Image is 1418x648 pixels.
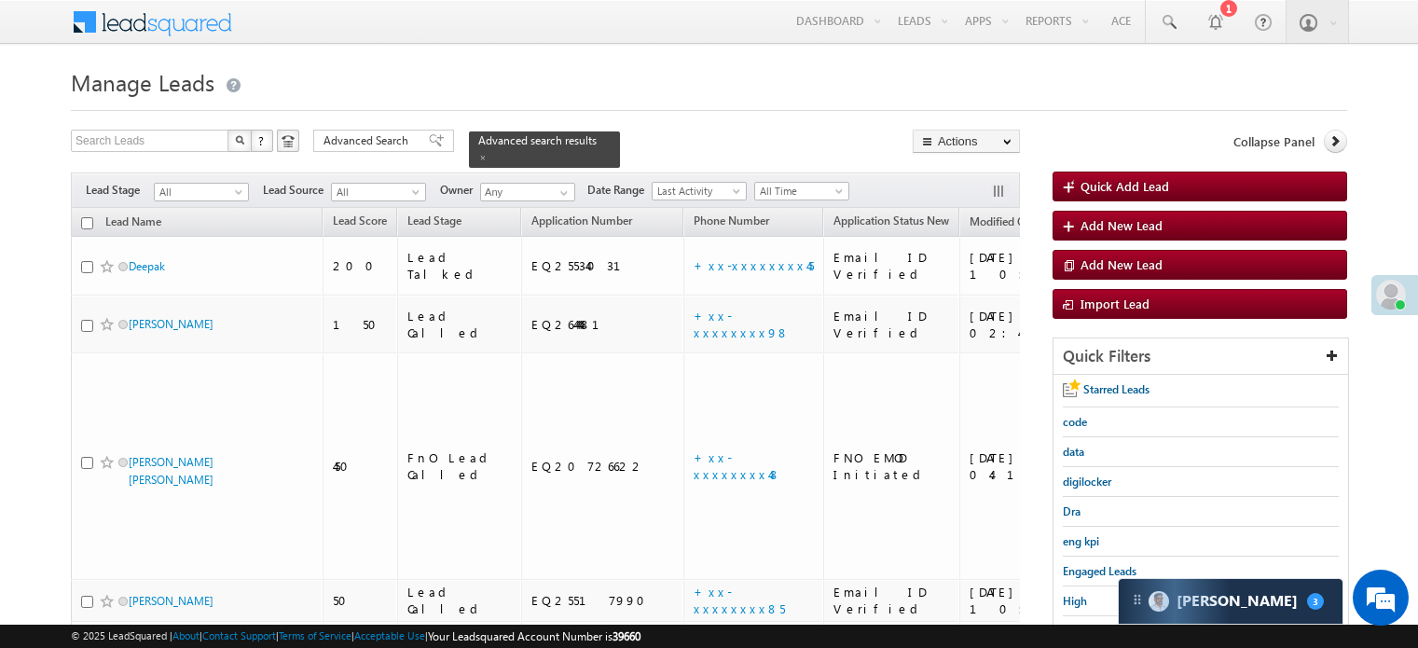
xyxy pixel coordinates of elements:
[587,182,652,199] span: Date Range
[1081,296,1150,311] span: Import Lead
[407,449,513,483] div: FnO Lead Called
[652,182,747,200] a: Last Activity
[398,211,471,235] a: Lead Stage
[960,211,1059,235] a: Modified On (sorted descending)
[71,627,640,645] span: © 2025 LeadSquared | | | | |
[531,257,676,274] div: EQ25534031
[824,211,958,235] a: Application Status New
[333,214,387,227] span: Lead Score
[251,130,273,152] button: ?
[1307,593,1324,610] span: 3
[1063,415,1087,429] span: code
[1063,594,1087,608] span: High
[970,584,1105,617] div: [DATE] 10:55 PM
[833,249,951,283] div: Email ID Verified
[531,458,676,475] div: EQ20726622
[1063,504,1081,518] span: Dra
[235,135,244,145] img: Search
[694,214,769,227] span: Phone Number
[172,629,200,641] a: About
[970,249,1105,283] div: [DATE] 10:52 AM
[1083,382,1150,396] span: Starred Leads
[913,130,1020,153] button: Actions
[1118,578,1343,625] div: carter-dragCarter[PERSON_NAME]3
[833,214,949,227] span: Application Status New
[1063,475,1111,489] span: digilocker
[333,458,389,475] div: 450
[1063,445,1084,459] span: data
[550,184,573,202] a: Show All Items
[833,449,951,483] div: FNO EMOD Initiated
[354,629,425,641] a: Acceptable Use
[694,449,781,482] a: +xx-xxxxxxxx48
[129,317,213,331] a: [PERSON_NAME]
[324,211,396,235] a: Lead Score
[613,629,640,643] span: 39660
[531,316,676,333] div: EQ26444481
[480,183,575,201] input: Type to Search
[694,584,785,616] a: +xx-xxxxxxxx85
[81,217,93,229] input: Check all records
[154,183,249,201] a: All
[333,592,389,609] div: 50
[96,212,171,236] a: Lead Name
[407,308,513,341] div: Lead Called
[129,594,213,608] a: [PERSON_NAME]
[754,182,849,200] a: All Time
[1063,534,1099,548] span: eng kpi
[71,67,214,97] span: Manage Leads
[1081,217,1163,233] span: Add New Lead
[129,259,165,273] a: Deepak
[333,257,389,274] div: 200
[407,584,513,617] div: Lead Called
[263,182,331,199] span: Lead Source
[833,308,951,341] div: Email ID Verified
[155,184,243,200] span: All
[86,182,154,199] span: Lead Stage
[522,211,641,235] a: Application Number
[478,133,597,147] span: Advanced search results
[407,249,513,283] div: Lead Talked
[331,183,426,201] a: All
[1063,564,1136,578] span: Engaged Leads
[684,211,778,235] a: Phone Number
[324,132,414,149] span: Advanced Search
[258,132,267,148] span: ?
[694,257,814,273] a: +xx-xxxxxxxx45
[531,214,632,227] span: Application Number
[531,592,676,609] div: EQ25517990
[1081,178,1169,194] span: Quick Add Lead
[970,214,1032,228] span: Modified On
[694,308,790,340] a: +xx-xxxxxxxx98
[1053,338,1348,375] div: Quick Filters
[970,308,1105,341] div: [DATE] 02:40 PM
[428,629,640,643] span: Your Leadsquared Account Number is
[202,629,276,641] a: Contact Support
[407,214,461,227] span: Lead Stage
[440,182,480,199] span: Owner
[332,184,420,200] span: All
[1233,133,1315,150] span: Collapse Panel
[970,449,1105,483] div: [DATE] 04:11 PM
[1081,256,1163,272] span: Add New Lead
[129,455,213,487] a: [PERSON_NAME] [PERSON_NAME]
[333,316,389,333] div: 150
[833,584,951,617] div: Email ID Verified
[755,183,844,200] span: All Time
[279,629,351,641] a: Terms of Service
[653,183,741,200] span: Last Activity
